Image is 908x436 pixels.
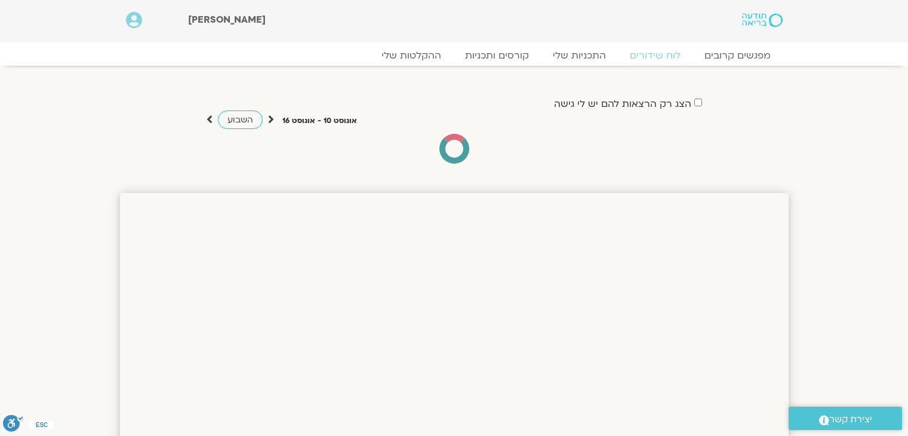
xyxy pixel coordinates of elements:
[126,50,783,62] nav: Menu
[218,110,263,129] a: השבוע
[453,50,541,62] a: קורסים ותכניות
[541,50,618,62] a: התכניות שלי
[227,114,253,125] span: השבוע
[618,50,692,62] a: לוח שידורים
[370,50,453,62] a: ההקלטות שלי
[829,412,872,428] span: יצירת קשר
[692,50,783,62] a: מפגשים קרובים
[789,407,902,430] a: יצירת קשר
[282,115,357,127] p: אוגוסט 10 - אוגוסט 16
[554,99,691,109] label: הצג רק הרצאות להם יש לי גישה
[188,13,266,26] span: [PERSON_NAME]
